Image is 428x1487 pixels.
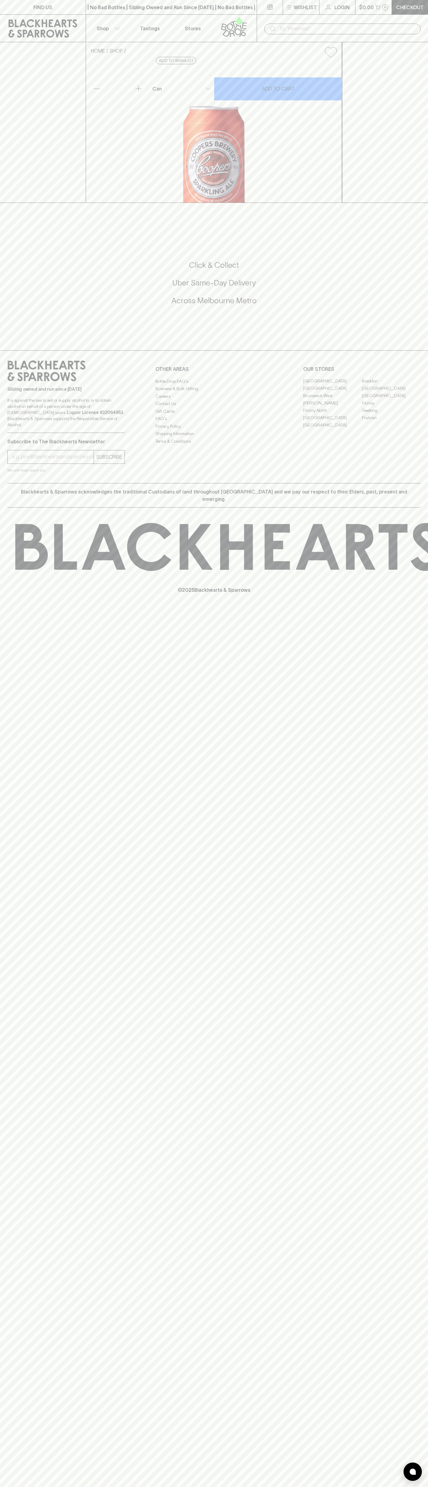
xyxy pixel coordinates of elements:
[362,407,421,414] a: Geelong
[67,410,123,415] strong: Liquor License #32064953
[96,453,122,460] p: SUBSCRIBE
[155,438,273,445] a: Terms & Conditions
[171,15,214,42] a: Stores
[410,1469,416,1475] img: bubble-icon
[7,397,125,428] p: It is against the law to sell or supply alcohol to, or to obtain alcohol on behalf of a person un...
[155,430,273,438] a: Shipping Information
[155,400,273,408] a: Contact Us
[362,392,421,400] a: [GEOGRAPHIC_DATA]
[362,400,421,407] a: Fitzroy
[303,392,362,400] a: Brunswick West
[12,488,416,503] p: Blackhearts & Sparrows acknowledges the traditional Custodians of land throughout [GEOGRAPHIC_DAT...
[303,365,421,373] p: OUR STORES
[7,438,125,445] p: Subscribe to The Blackhearts Newsletter
[384,6,386,9] p: 0
[86,15,129,42] button: Shop
[362,414,421,422] a: Prahran
[396,4,424,11] p: Checkout
[155,408,273,415] a: Gift Cards
[155,385,273,393] a: Business & Bulk Gifting
[7,260,421,270] h5: Click & Collect
[279,24,416,34] input: Try "Pinot noir"
[140,25,160,32] p: Tastings
[359,4,374,11] p: $0.00
[303,378,362,385] a: [GEOGRAPHIC_DATA]
[91,48,105,54] a: HOME
[7,236,421,338] div: Call to action block
[7,278,421,288] h5: Uber Same-Day Delivery
[303,400,362,407] a: [PERSON_NAME]
[128,15,171,42] a: Tastings
[7,386,125,392] p: Sibling owned and run since [DATE]
[150,83,214,95] div: Can
[362,378,421,385] a: Braddon
[12,452,94,462] input: e.g. jane@blackheartsandsparrows.com.au
[7,296,421,306] h5: Across Melbourne Metro
[262,85,295,92] p: ADD TO CART
[294,4,317,11] p: Wishlist
[303,407,362,414] a: Fitzroy North
[33,4,52,11] p: FIND US
[334,4,350,11] p: Login
[214,77,342,100] button: ADD TO CART
[156,57,196,64] button: Add to wishlist
[86,63,342,203] img: 16917.png
[7,467,125,473] p: We will never spam you
[362,385,421,392] a: [GEOGRAPHIC_DATA]
[303,422,362,429] a: [GEOGRAPHIC_DATA]
[94,450,125,464] button: SUBSCRIBE
[155,415,273,423] a: FAQ's
[322,45,339,60] button: Add to wishlist
[155,378,273,385] a: Bottle Drop FAQ's
[155,423,273,430] a: Privacy Policy
[97,25,109,32] p: Shop
[303,414,362,422] a: [GEOGRAPHIC_DATA]
[110,48,123,54] a: SHOP
[303,385,362,392] a: [GEOGRAPHIC_DATA]
[185,25,201,32] p: Stores
[155,365,273,373] p: OTHER AREAS
[152,85,162,92] p: Can
[155,393,273,400] a: Careers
